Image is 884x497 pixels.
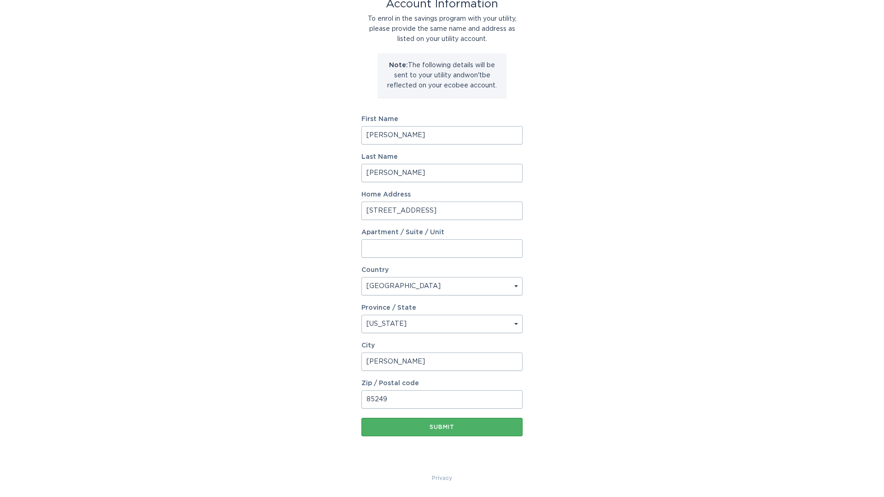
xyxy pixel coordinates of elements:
[366,424,518,430] div: Submit
[361,342,523,349] label: City
[361,14,523,44] div: To enrol in the savings program with your utility, please provide the same name and address as li...
[389,62,408,69] strong: Note:
[361,267,389,273] label: Country
[361,305,416,311] label: Province / State
[361,380,523,387] label: Zip / Postal code
[361,116,523,122] label: First Name
[361,154,523,160] label: Last Name
[361,418,523,436] button: Submit
[432,473,452,483] a: Privacy Policy & Terms of Use
[384,60,500,91] p: The following details will be sent to your utility and won't be reflected on your ecobee account.
[361,191,523,198] label: Home Address
[361,229,523,236] label: Apartment / Suite / Unit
